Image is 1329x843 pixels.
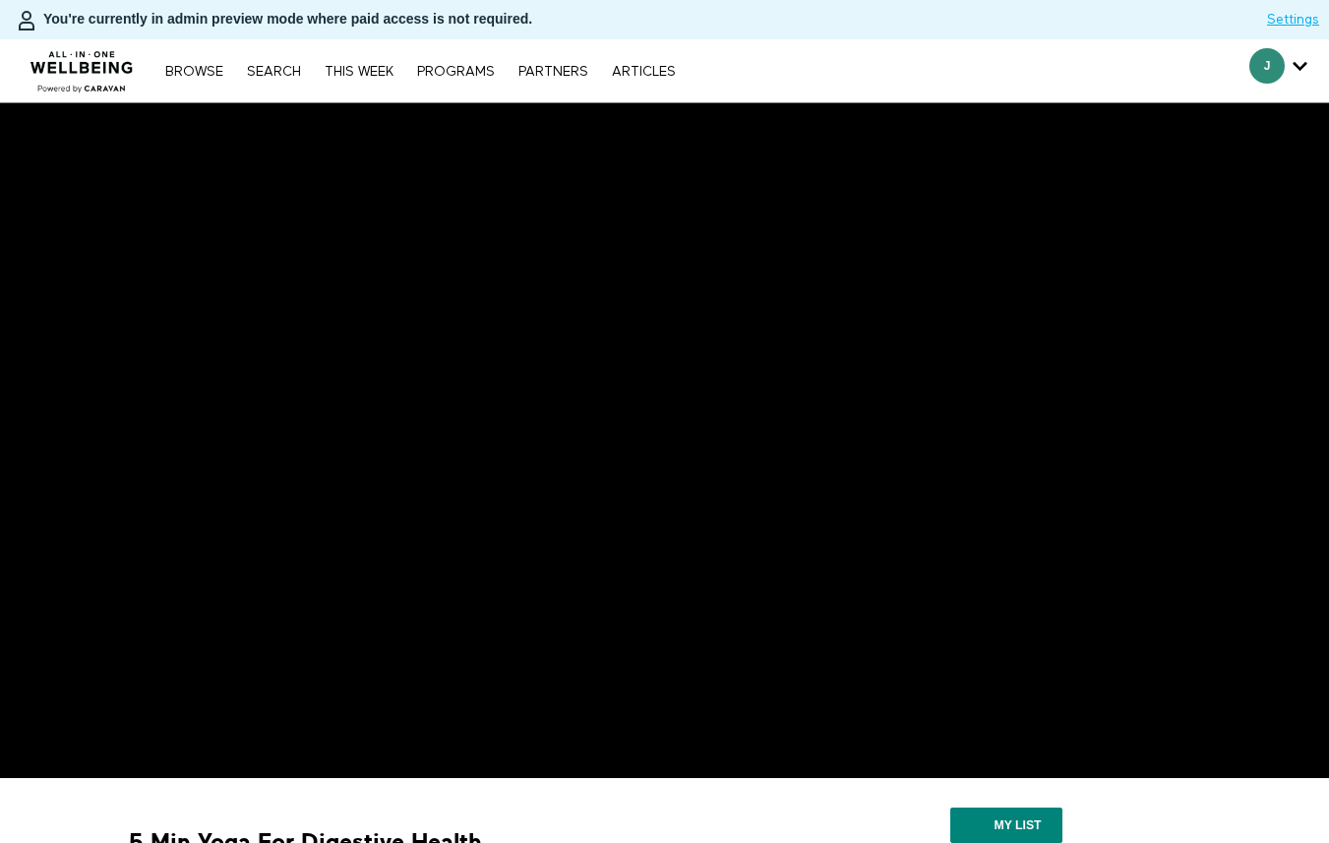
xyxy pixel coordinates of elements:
button: My list [950,808,1061,843]
img: CARAVAN [23,36,142,95]
a: Settings [1267,10,1319,30]
a: ARTICLES [602,65,686,79]
a: THIS WEEK [315,65,403,79]
a: Search [237,65,311,79]
img: person-bdfc0eaa9744423c596e6e1c01710c89950b1dff7c83b5d61d716cfd8139584f.svg [15,9,38,32]
a: PARTNERS [509,65,598,79]
div: Secondary [1235,39,1322,102]
a: PROGRAMS [407,65,505,79]
nav: Primary [155,61,685,81]
a: Browse [155,65,233,79]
